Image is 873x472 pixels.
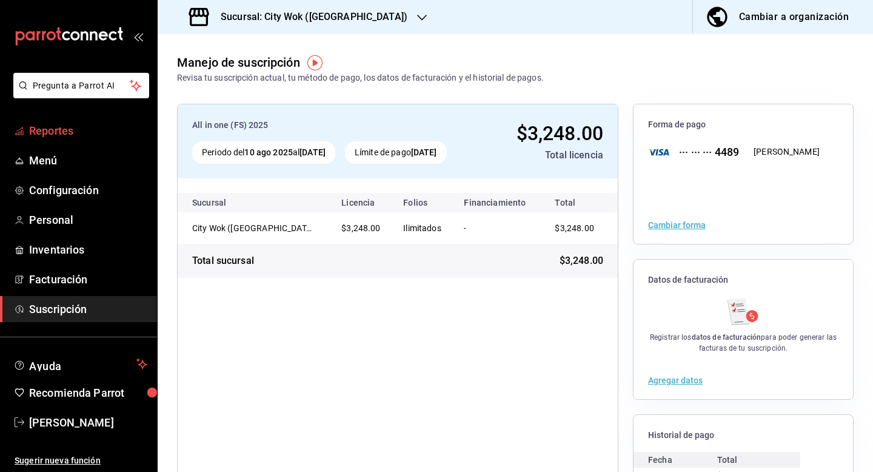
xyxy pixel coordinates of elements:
strong: [DATE] [411,147,437,157]
h3: Sucursal: City Wok ([GEOGRAPHIC_DATA]) [211,10,407,24]
span: $3,248.00 [517,122,603,145]
th: Folios [393,193,454,212]
div: City Wok ([GEOGRAPHIC_DATA]) [192,222,313,234]
div: Periodo del al [192,141,335,164]
th: Licencia [332,193,393,212]
span: Historial de pago [648,430,838,441]
span: Menú [29,152,147,169]
div: Sucursal [192,198,259,207]
div: Total sucursal [192,254,254,268]
div: Total [717,452,786,468]
div: Revisa tu suscripción actual, tu método de pago, los datos de facturación y el historial de pagos. [177,72,544,84]
div: Fecha [648,452,717,468]
button: Agregar datos [648,376,703,385]
td: Ilimitados [393,212,454,244]
span: Datos de facturación [648,274,838,286]
span: Forma de pago [648,119,838,130]
div: Total licencia [486,148,603,163]
span: Configuración [29,182,147,198]
button: Cambiar forma [648,221,706,229]
div: Manejo de suscripción [177,53,300,72]
span: $3,248.00 [560,254,603,268]
strong: datos de facturación [692,333,761,342]
span: Reportes [29,123,147,139]
span: Facturación [29,271,147,288]
strong: [DATE] [299,147,326,157]
span: Suscripción [29,301,147,317]
span: $3,248.00 [341,223,380,233]
div: All in one (FS) 2025 [192,119,477,132]
span: Sugerir nueva función [15,454,147,467]
th: Total [540,193,618,212]
span: Inventarios [29,241,147,258]
span: Ayuda [29,357,132,371]
a: Pregunta a Parrot AI [8,88,149,101]
div: [PERSON_NAME] [754,146,820,158]
button: Pregunta a Parrot AI [13,73,149,98]
span: $3,248.00 [555,223,594,233]
span: Personal [29,212,147,228]
div: Límite de pago [345,141,447,164]
div: ··· ··· ··· 4489 [669,144,739,160]
img: Tooltip marker [307,55,323,70]
strong: 10 ago 2025 [244,147,292,157]
div: Cambiar a organización [739,8,849,25]
span: Recomienda Parrot [29,385,147,401]
span: Pregunta a Parrot AI [33,79,130,92]
th: Financiamiento [454,193,540,212]
td: - [454,212,540,244]
button: open_drawer_menu [133,32,143,41]
span: [PERSON_NAME] [29,414,147,431]
div: Registrar los para poder generar las facturas de tu suscripción. [648,332,838,354]
div: City Wok (Tepeyac) [192,222,313,234]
